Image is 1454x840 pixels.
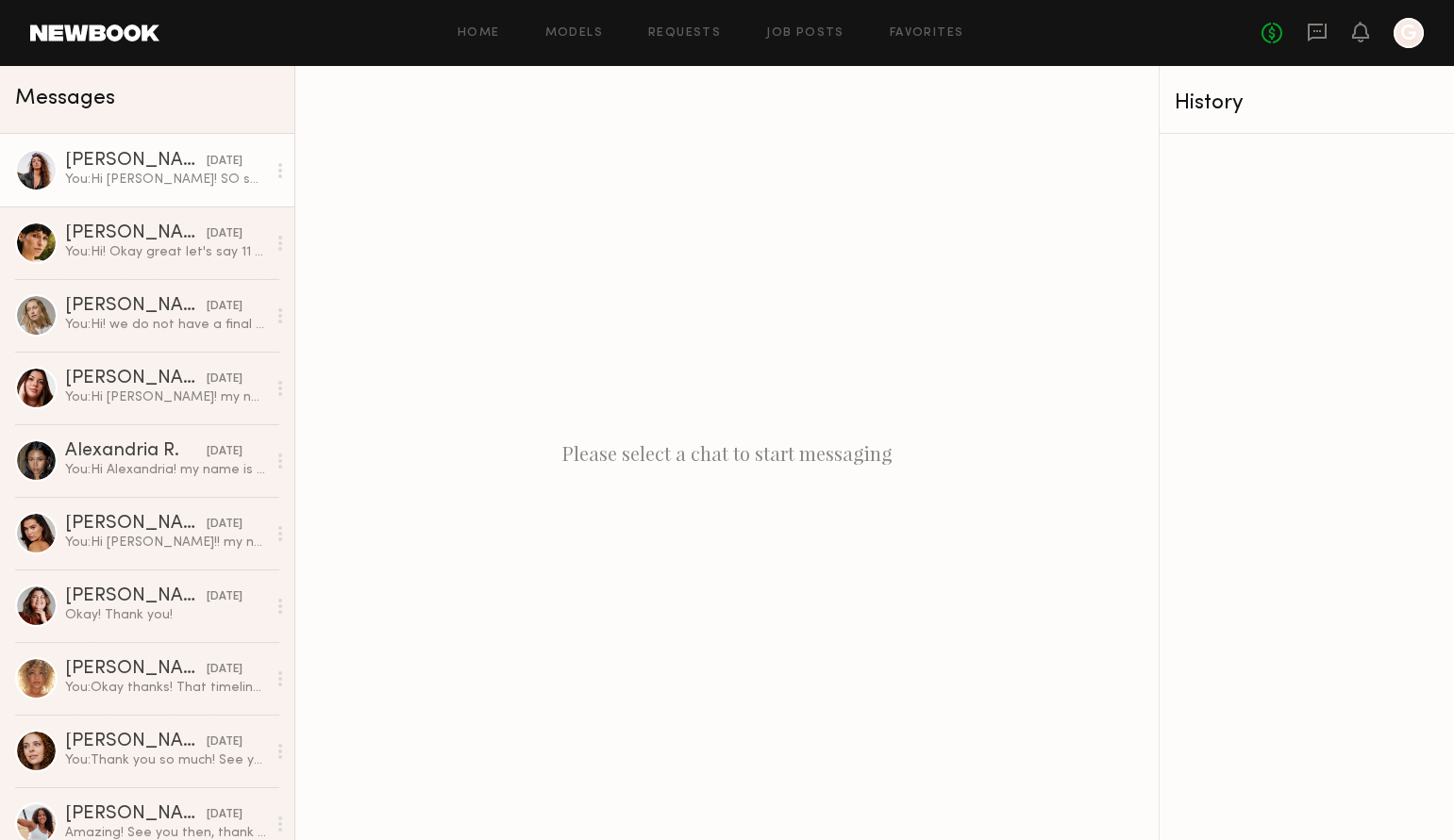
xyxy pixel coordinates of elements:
a: G [1394,18,1424,48]
div: You: Hi [PERSON_NAME]!! my name is [PERSON_NAME] and I am reaching out to see if you'd be open to... [65,534,266,552]
div: You: Hi! Okay great let's say 11 am. My cell phone is [PHONE_NUMBER]; you can text me when you're... [65,243,266,261]
div: [DATE] [207,588,242,606]
div: History [1175,92,1439,114]
div: [DATE] [207,806,242,824]
div: [PERSON_NAME] [65,733,207,751]
div: [DATE] [207,371,242,388]
a: Job Posts [766,27,844,40]
div: [PERSON_NAME] [65,660,207,679]
div: Okay! Thank you! [65,606,266,624]
div: Alexandria R. [65,442,207,461]
div: [DATE] [207,661,242,679]
div: [PERSON_NAME] [65,805,207,824]
div: [DATE] [207,733,242,751]
span: Messages [15,88,115,109]
div: [DATE] [207,443,242,461]
div: You: Hi [PERSON_NAME]! my name is [PERSON_NAME] and I am reaching out to see if you'd be open to ... [65,388,266,406]
div: [PERSON_NAME] [65,370,207,388]
div: [PERSON_NAME] [65,297,207,316]
div: [PERSON_NAME] [65,224,207,243]
div: [DATE] [207,516,242,534]
a: Requests [648,27,721,40]
div: You: Thank you so much! See you then [65,751,266,769]
a: Models [545,27,603,40]
div: [DATE] [207,298,242,316]
div: [PERSON_NAME] [65,587,207,606]
div: [PERSON_NAME] [65,515,207,534]
div: You: Hi! we do not have a final date yet - it will be early November. Before we finalize we will ... [65,316,266,334]
a: Home [458,27,500,40]
div: [DATE] [207,153,242,171]
div: You: Okay thanks! That timeline won't work with our shoot but thought I would check. Thanks again ! [65,679,266,697]
div: [DATE] [207,225,242,243]
a: Favorites [890,27,964,40]
div: Please select a chat to start messaging [295,66,1159,840]
div: You: Hi Alexandria! my name is [PERSON_NAME] and I am reaching out to see if you'd be open to a 2... [65,461,266,479]
div: [PERSON_NAME] [65,152,207,171]
div: You: Hi [PERSON_NAME]! SO sorry for the delay - I had a bit of a family emergency this week and w... [65,171,266,189]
